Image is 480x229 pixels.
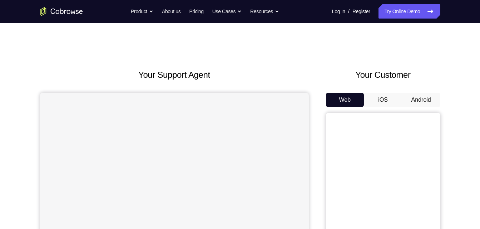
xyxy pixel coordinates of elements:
[364,93,402,107] button: iOS
[189,4,203,19] a: Pricing
[326,68,440,81] h2: Your Customer
[402,93,440,107] button: Android
[352,4,370,19] a: Register
[131,4,153,19] button: Product
[326,93,364,107] button: Web
[162,4,180,19] a: About us
[212,4,242,19] button: Use Cases
[250,4,279,19] button: Resources
[332,4,345,19] a: Log In
[378,4,440,19] a: Try Online Demo
[40,68,309,81] h2: Your Support Agent
[348,7,350,16] span: /
[40,7,83,16] a: Go to the home page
